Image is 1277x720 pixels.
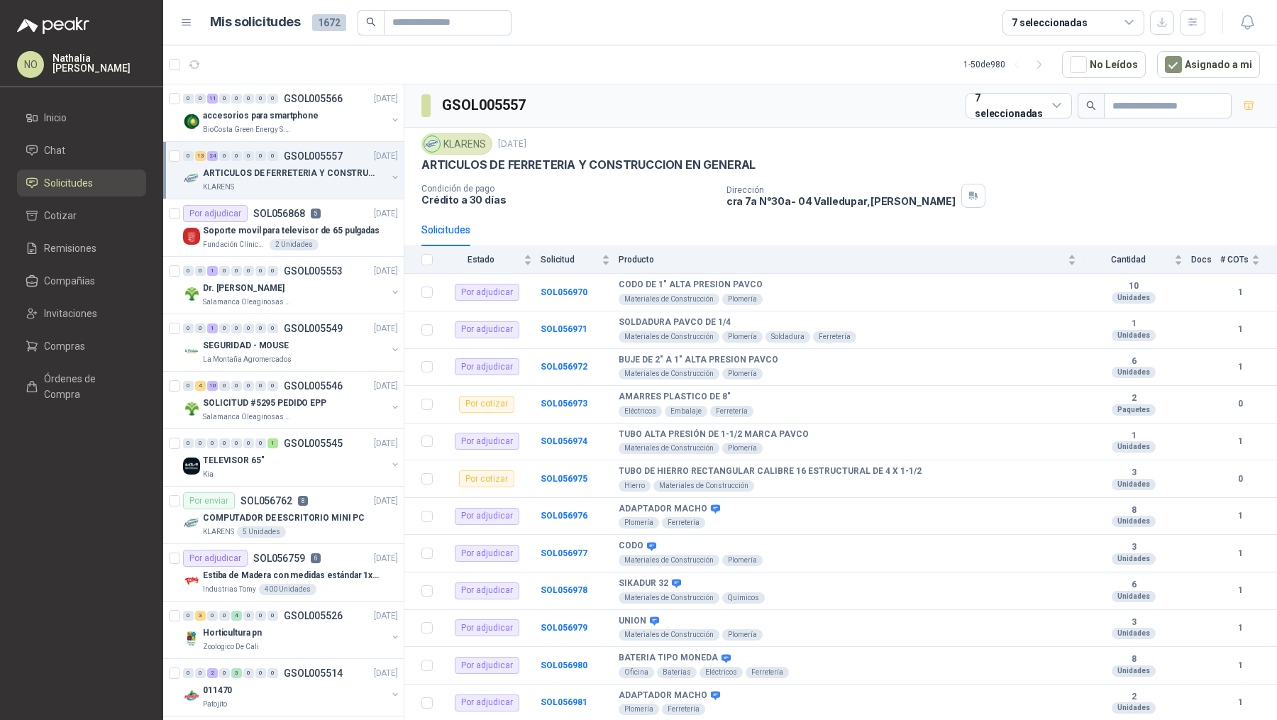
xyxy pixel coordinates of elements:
b: 3 [1085,617,1183,628]
div: 0 [219,266,230,276]
div: 0 [183,266,194,276]
a: SOL056973 [541,399,587,409]
div: 0 [231,151,242,161]
b: TUBO ALTA PRESIÓN DE 1-1/2 MARCA PAVCO [619,429,809,441]
b: SOL056972 [541,362,587,372]
span: Producto [619,255,1065,265]
b: 8 [1085,654,1183,665]
a: Compras [17,333,146,360]
th: Estado [441,246,541,274]
p: [DATE] [374,437,398,450]
div: 0 [219,668,230,678]
b: 3 [1085,467,1183,479]
div: 0 [207,438,218,448]
p: [DATE] [374,207,398,221]
b: SOL056975 [541,474,587,484]
b: SOL056980 [541,660,587,670]
div: 0 [183,94,194,104]
div: 0 [267,151,278,161]
b: SOL056977 [541,548,587,558]
div: 0 [267,94,278,104]
p: Dr. [PERSON_NAME] [203,282,284,295]
div: NO [17,51,44,78]
b: ADAPTADOR MACHO [619,690,707,702]
div: Oficina [619,667,654,678]
b: 1 [1220,696,1260,709]
div: 0 [219,323,230,333]
a: SOL056981 [541,697,587,707]
div: 0 [255,151,266,161]
p: [DATE] [374,609,398,623]
div: Por adjudicar [455,433,519,450]
div: 0 [183,323,194,333]
button: No Leídos [1062,51,1146,78]
div: Eléctricos [700,667,743,678]
div: 0 [195,668,206,678]
div: Soldadura [765,331,810,343]
img: Company Logo [183,228,200,245]
div: Por adjudicar [183,550,248,567]
div: 0 [243,381,254,391]
div: 0 [243,611,254,621]
h1: Mis solicitudes [210,12,301,33]
p: Crédito a 30 días [421,194,715,206]
p: SOLICITUD #5295 PEDIDO EPP [203,397,326,410]
b: CODO DE 1" ALTA PRESION PAVCO [619,279,763,291]
p: COMPUTADOR DE ESCRITORIO MINI PC [203,511,365,525]
div: 0 [219,611,230,621]
p: Fundación Clínica Shaio [203,239,267,250]
div: 3 [231,668,242,678]
div: 1 [207,266,218,276]
b: 6 [1085,580,1183,591]
div: Por adjudicar [455,657,519,674]
a: SOL056979 [541,623,587,633]
img: Company Logo [183,343,200,360]
p: Condición de pago [421,184,715,194]
div: Por adjudicar [455,284,519,301]
th: Solicitud [541,246,619,274]
div: 0 [255,94,266,104]
p: GSOL005526 [284,611,343,621]
div: Materiales de Construcción [619,443,719,454]
div: 400 Unidades [259,584,316,595]
div: 0 [267,668,278,678]
a: Por adjudicarSOL0568685[DATE] Company LogoSoporte movil para televisor de 65 pulgadasFundación Cl... [163,199,404,257]
div: Materiales de Construcción [619,555,719,566]
div: Plomería [722,443,763,454]
div: 0 [231,323,242,333]
div: Químicos [722,592,765,604]
div: 0 [267,323,278,333]
div: 0 [255,438,266,448]
a: Chat [17,137,146,164]
b: 0 [1220,397,1260,411]
img: Company Logo [183,687,200,704]
span: search [366,17,376,27]
div: Por enviar [183,492,235,509]
div: Plomería [722,629,763,641]
div: Paquetes [1112,404,1156,416]
div: 1 - 50 de 980 [963,53,1051,76]
div: Materiales de Construcción [619,629,719,641]
div: 0 [243,668,254,678]
a: SOL056970 [541,287,587,297]
p: GSOL005566 [284,94,343,104]
div: 3 [195,611,206,621]
a: Invitaciones [17,300,146,327]
b: ADAPTADOR MACHO [619,504,707,515]
a: Cotizar [17,202,146,229]
div: 0 [219,94,230,104]
a: Por adjudicarSOL0567596[DATE] Company LogoEstiba de Madera con medidas estándar 1x120x15 de altoI... [163,544,404,602]
span: Órdenes de Compra [44,371,133,402]
div: Por adjudicar [455,321,519,338]
div: 0 [183,668,194,678]
div: 0 [267,381,278,391]
p: Estiba de Madera con medidas estándar 1x120x15 de alto [203,569,380,582]
div: Baterías [657,667,697,678]
p: accesorios para smartphone [203,109,319,123]
div: Por cotizar [459,470,514,487]
p: Kia [203,469,214,480]
p: cra 7a N°30a- 04 Valledupar , [PERSON_NAME] [726,195,956,207]
a: 0 0 1 0 0 0 0 0 GSOL005549[DATE] Company LogoSEGURIDAD - MOUSELa Montaña Agromercados [183,320,401,365]
p: GSOL005557 [284,151,343,161]
div: 1 [207,323,218,333]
